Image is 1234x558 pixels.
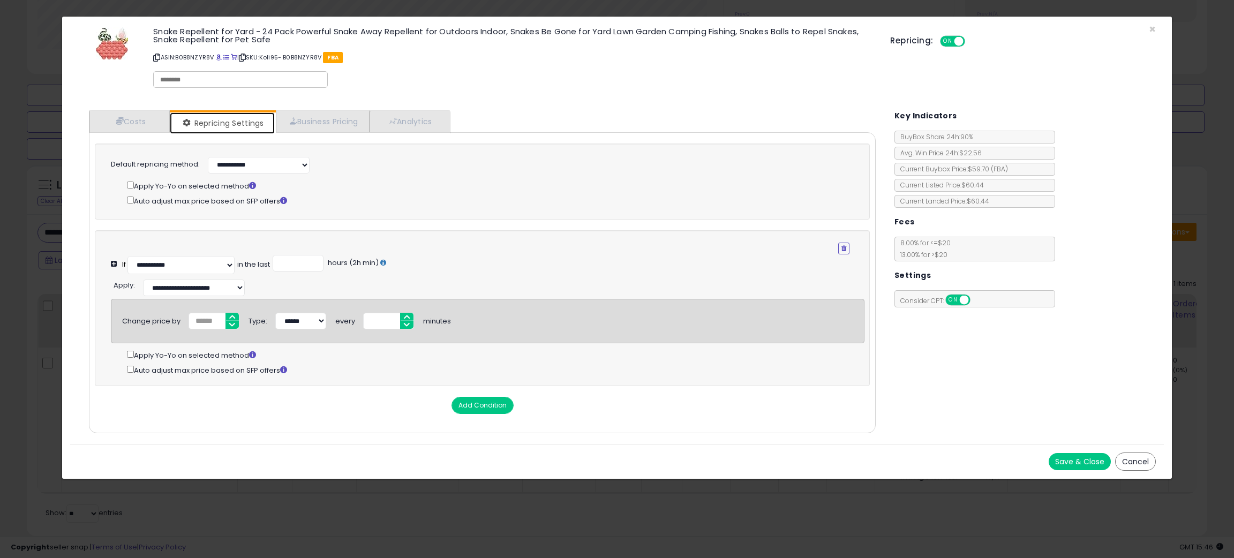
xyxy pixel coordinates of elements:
[895,164,1008,174] span: Current Buybox Price:
[89,110,170,132] a: Costs
[895,238,951,259] span: 8.00 % for <= $20
[122,313,180,327] div: Change price by
[895,197,989,206] span: Current Landed Price: $60.44
[895,296,984,305] span: Consider CPT:
[895,148,982,157] span: Avg. Win Price 24h: $22.56
[895,132,973,141] span: BuyBox Share 24h: 90%
[153,27,874,43] h3: Snake Repellent for Yard - 24 Pack Powerful Snake Away Repellent for Outdoors Indoor, Snakes Be G...
[1149,21,1156,37] span: ×
[894,215,915,229] h5: Fees
[890,36,933,45] h5: Repricing:
[963,37,980,46] span: OFF
[841,245,846,252] i: Remove Condition
[231,53,237,62] a: Your listing only
[114,277,135,291] div: :
[127,179,849,192] div: Apply Yo-Yo on selected method
[276,110,370,132] a: Business Pricing
[941,37,954,46] span: ON
[127,194,849,207] div: Auto adjust max price based on SFP offers
[1115,453,1156,471] button: Cancel
[895,180,984,190] span: Current Listed Price: $60.44
[895,250,947,259] span: 13.00 % for > $20
[216,53,222,62] a: BuyBox page
[237,260,270,270] div: in the last
[96,27,128,59] img: 51ejsGVdDQL._SL60_.jpg
[991,164,1008,174] span: ( FBA )
[335,313,355,327] div: every
[894,109,957,123] h5: Key Indicators
[968,296,985,305] span: OFF
[111,160,200,170] label: Default repricing method:
[127,364,864,376] div: Auto adjust max price based on SFP offers
[323,52,343,63] span: FBA
[1049,453,1111,470] button: Save & Close
[894,269,931,282] h5: Settings
[370,110,449,132] a: Analytics
[452,397,514,414] button: Add Condition
[114,280,133,290] span: Apply
[170,112,275,134] a: Repricing Settings
[153,49,874,66] p: ASIN: B0B8NZYR8V | SKU: Koli95- B0B8NZYR8V
[423,313,451,327] div: minutes
[127,349,864,361] div: Apply Yo-Yo on selected method
[223,53,229,62] a: All offer listings
[326,258,379,268] span: hours (2h min)
[249,313,267,327] div: Type:
[968,164,1008,174] span: $59.70
[946,296,960,305] span: ON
